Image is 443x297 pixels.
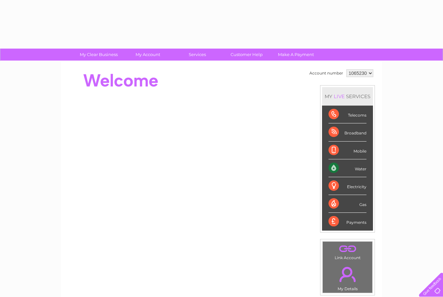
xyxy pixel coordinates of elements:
[329,159,366,177] div: Water
[329,142,366,159] div: Mobile
[324,243,371,255] a: .
[322,241,373,262] td: Link Account
[171,49,224,61] a: Services
[72,49,126,61] a: My Clear Business
[332,93,346,99] div: LIVE
[329,123,366,141] div: Broadband
[329,177,366,195] div: Electricity
[308,68,345,79] td: Account number
[269,49,323,61] a: Make A Payment
[322,87,373,106] div: MY SERVICES
[329,213,366,230] div: Payments
[121,49,175,61] a: My Account
[322,261,373,293] td: My Details
[220,49,273,61] a: Customer Help
[329,106,366,123] div: Telecoms
[324,263,371,286] a: .
[329,195,366,213] div: Gas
